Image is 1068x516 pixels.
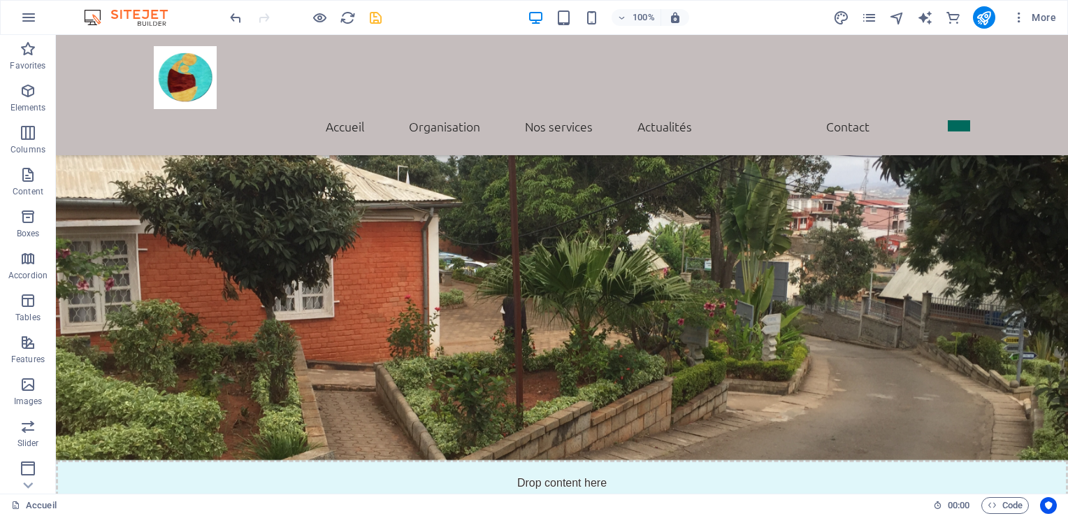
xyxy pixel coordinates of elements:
p: Favorites [10,60,45,71]
img: Editor Logo [80,9,185,26]
p: Elements [10,102,46,113]
p: Tables [15,312,41,323]
i: Commerce [945,10,961,26]
p: Accordion [8,270,48,281]
button: More [1006,6,1062,29]
span: More [1012,10,1056,24]
i: Undo: Change text (Ctrl+Z) [228,10,244,26]
i: AI Writer [917,10,933,26]
h6: 100% [633,9,655,26]
i: Publish [976,10,992,26]
i: Design (Ctrl+Alt+Y) [833,10,849,26]
i: On resize automatically adjust zoom level to fit chosen device. [669,11,681,24]
p: Images [14,396,43,407]
button: navigator [889,9,906,26]
button: 100% [612,9,661,26]
p: Boxes [17,228,40,239]
p: Features [11,354,45,365]
i: Save (Ctrl+S) [368,10,384,26]
button: Usercentrics [1040,497,1057,514]
p: Slider [17,438,39,449]
button: publish [973,6,995,29]
span: : [958,500,960,510]
p: Columns [10,144,45,155]
button: text_generator [917,9,934,26]
span: Code [988,497,1023,514]
button: save [367,9,384,26]
button: commerce [945,9,962,26]
h6: Session time [933,497,970,514]
button: pages [861,9,878,26]
button: Code [981,497,1029,514]
i: Pages (Ctrl+Alt+S) [861,10,877,26]
button: reload [339,9,356,26]
i: Navigator [889,10,905,26]
a: Click to cancel selection. Double-click to open Pages [11,497,57,514]
p: Content [13,186,43,197]
span: 00 00 [948,497,969,514]
button: design [833,9,850,26]
button: undo [227,9,244,26]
